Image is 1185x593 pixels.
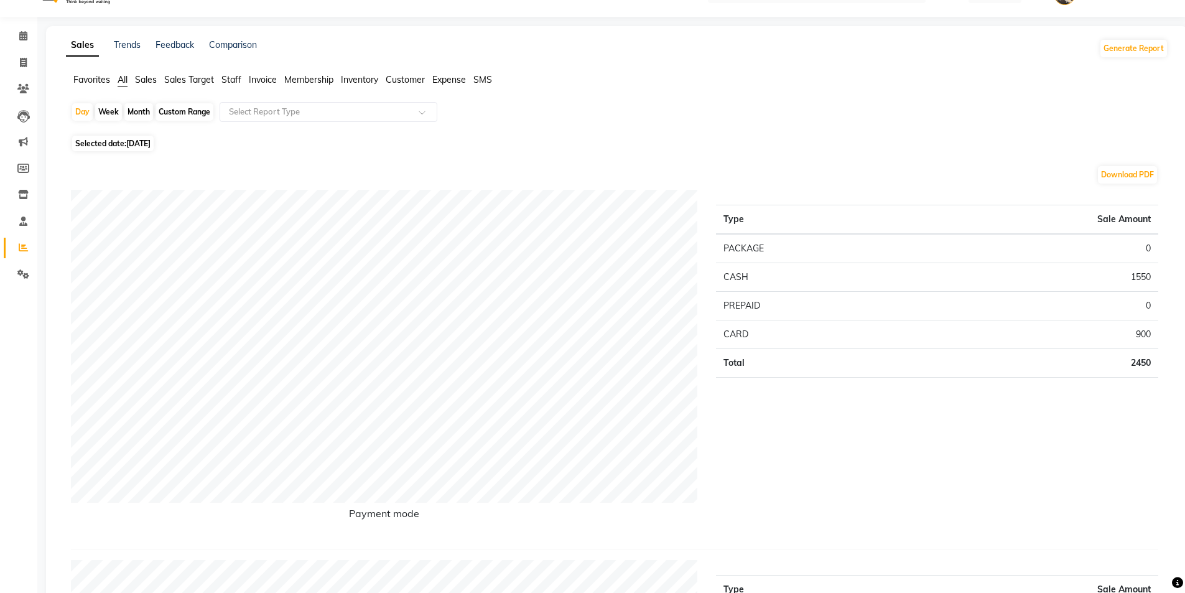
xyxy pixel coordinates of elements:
[114,39,141,50] a: Trends
[716,320,914,349] td: CARD
[164,74,214,85] span: Sales Target
[126,139,151,148] span: [DATE]
[95,103,122,121] div: Week
[71,508,697,525] h6: Payment mode
[716,234,914,263] td: PACKAGE
[72,103,93,121] div: Day
[473,74,492,85] span: SMS
[341,74,378,85] span: Inventory
[73,74,110,85] span: Favorites
[1098,166,1157,184] button: Download PDF
[135,74,157,85] span: Sales
[1100,40,1167,57] button: Generate Report
[118,74,128,85] span: All
[716,292,914,320] td: PREPAID
[156,103,213,121] div: Custom Range
[124,103,153,121] div: Month
[156,39,194,50] a: Feedback
[249,74,277,85] span: Invoice
[284,74,333,85] span: Membership
[914,263,1158,292] td: 1550
[432,74,466,85] span: Expense
[209,39,257,50] a: Comparison
[914,205,1158,235] th: Sale Amount
[66,34,99,57] a: Sales
[716,349,914,378] td: Total
[72,136,154,151] span: Selected date:
[914,349,1158,378] td: 2450
[716,205,914,235] th: Type
[221,74,241,85] span: Staff
[914,320,1158,349] td: 900
[386,74,425,85] span: Customer
[914,234,1158,263] td: 0
[716,263,914,292] td: CASH
[914,292,1158,320] td: 0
